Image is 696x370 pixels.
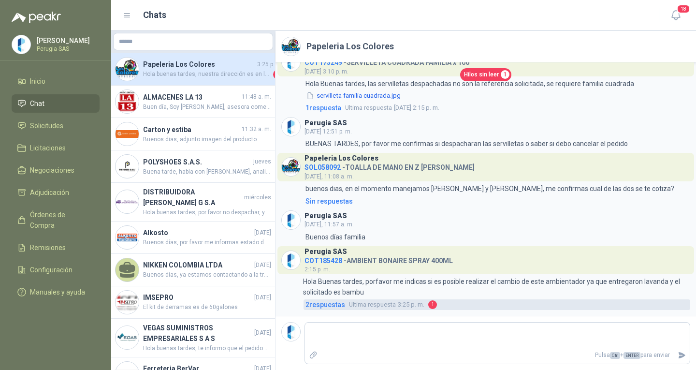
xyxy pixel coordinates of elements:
[345,103,439,113] span: [DATE] 2:15 p. m.
[116,226,139,249] img: Company Logo
[12,283,100,301] a: Manuales y ayuda
[305,91,402,101] button: servilleta familia cuadrada.jpg
[674,347,690,364] button: Enviar
[304,196,690,207] a: Sin respuestas
[306,40,394,53] h2: Papeleria Los Colores
[304,120,347,126] h3: Perugia SAS
[111,118,275,150] a: Company LogoCarton y estiba11:32 a. m.Buenos dias, adjunto imagen del producto.
[143,157,251,167] h4: POLYSHOES S.A.S.
[304,128,352,135] span: [DATE] 12:51 p. m.
[30,209,90,231] span: Órdenes de Compra
[242,92,271,102] span: 11:48 a. m.
[254,261,271,270] span: [DATE]
[116,190,139,213] img: Company Logo
[12,206,100,235] a: Órdenes de Compra
[428,300,437,309] span: 1
[282,251,300,269] img: Company Logo
[305,299,345,310] span: 2 respuesta s
[305,347,321,364] label: Adjuntar archivos
[143,135,271,144] span: Buenos dias, adjunto imagen del producto.
[304,213,347,219] h3: Perugia SAS
[12,261,100,279] a: Configuración
[464,70,499,79] span: Hilos sin leer
[254,328,271,338] span: [DATE]
[30,120,63,131] span: Solicitudes
[304,56,469,65] h4: - SERVILLETA CUADRADA FAMILIA x 100
[143,303,271,312] span: El kit de derramas es de 60galones
[282,37,300,56] img: Company Logo
[242,125,271,134] span: 11:32 a. m.
[143,292,252,303] h4: IMSEPRO
[143,92,240,103] h4: ALMACENES LA 13
[116,326,139,349] img: Company Logo
[667,7,684,24] button: 18
[305,232,365,242] p: Buenos días familia
[143,260,252,270] h4: NIKKEN COLOMBIA LTDA
[282,211,300,229] img: Company Logo
[12,94,100,113] a: Chat
[345,103,392,113] span: Ultima respuesta
[304,249,347,254] h3: Perugia SAS
[254,293,271,302] span: [DATE]
[253,157,271,166] span: jueves
[304,299,690,310] a: 2respuestasUltima respuesta3:25 p. m.1
[143,167,271,177] span: Buena tarde, habla con [PERSON_NAME], analista comercial de POLYSHOES SA.S. Si requieren informac...
[143,124,240,135] h4: Carton y estiba
[30,143,66,153] span: Licitaciones
[254,228,271,237] span: [DATE]
[12,117,100,135] a: Solicitudes
[111,319,275,357] a: Company LogoVEGAS SUMINISTROS EMPRESARIALES S A S[DATE]Hola buenas tardes, te informo que el pedi...
[304,59,342,66] span: COT173249
[111,286,275,319] a: Company LogoIMSEPRO[DATE]El kit de derramas es de 60galones
[305,183,674,194] p: buenos dias, en el momento manejamos [PERSON_NAME] y [PERSON_NAME], me confirmas cual de las dos ...
[244,193,271,202] span: miércoles
[30,98,44,109] span: Chat
[304,156,378,161] h3: Papeleria Los Colores
[12,35,30,54] img: Company Logo
[116,122,139,146] img: Company Logo
[143,238,271,247] span: Buenos días, por favor me informas estado de solicitud de cambio.
[349,300,424,310] span: 3:25 p. m.
[12,183,100,202] a: Adjudicación
[305,138,628,149] p: BUENAS TARDES, por favor me confirmas si despacharan las servilletas o saber si debo cancelar el ...
[30,76,45,87] span: Inicio
[623,352,640,359] span: ENTER
[305,196,353,207] div: Sin respuestas
[677,4,690,14] span: 18
[116,291,139,314] img: Company Logo
[143,227,252,238] h4: Alkosto
[304,257,342,265] span: COT185428
[143,59,255,70] h4: Papeleria Los Colores
[12,238,100,257] a: Remisiones
[304,173,354,180] span: [DATE], 11:08 a. m.
[111,254,275,286] a: NIKKEN COLOMBIA LTDA[DATE]Buenos dias, ya estamos contactando a la transportadora para revisar no...
[304,266,330,273] span: 2:15 p. m.
[304,254,453,264] h4: - AMBIENT BONAIRE SPRAY 400ML
[304,161,475,170] h4: - TOALLA DE MANO EN Z [PERSON_NAME]
[12,72,100,90] a: Inicio
[12,12,61,23] img: Logo peakr
[304,163,341,171] span: SOL058092
[143,323,252,344] h4: VEGAS SUMINISTROS EMPRESARIALES S A S
[30,242,66,253] span: Remisiones
[111,150,275,183] a: Company LogoPOLYSHOES S.A.S.juevesBuena tarde, habla con [PERSON_NAME], analista comercial de POL...
[116,90,139,113] img: Company Logo
[111,86,275,118] a: Company LogoALMACENES LA 1311:48 a. m.Buen día, Soy [PERSON_NAME], asesora comercial [PERSON_NAME...
[116,155,139,178] img: Company Logo
[282,158,300,176] img: Company Logo
[12,139,100,157] a: Licitaciones
[143,344,271,353] span: Hola buenas tardes, te informo que el pedido entregado el dia [PERSON_NAME][DATE], lo entregaron ...
[37,46,97,52] p: Perugia SAS
[143,270,271,280] span: Buenos dias, ya estamos contactando a la transportadora para revisar novedades.
[282,118,300,136] img: Company Logo
[143,208,271,217] span: Hola buenas tardes, por favor no despachar, ya que se adjudico por error
[303,276,690,297] p: Hola Buenas tardes, porfavor me indicas si es posible realizar el cambio de este ambientador ya q...
[305,103,341,113] span: 1 respuesta
[273,70,283,79] span: 1
[282,53,300,71] img: Company Logo
[304,103,690,113] a: 1respuestaUltima respuesta[DATE] 2:15 p. m.
[460,68,511,81] a: Hilos sin leer1
[501,70,509,79] span: 1
[111,183,275,222] a: Company LogoDISTRIBUIDORA [PERSON_NAME] G S.AmiércolesHola buenas tardes, por favor no despachar,...
[111,53,275,86] a: Company LogoPapeleria Los Colores3:25 p. m.Hola buenas tardes, nuestra dirección es en la [GEOGRA...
